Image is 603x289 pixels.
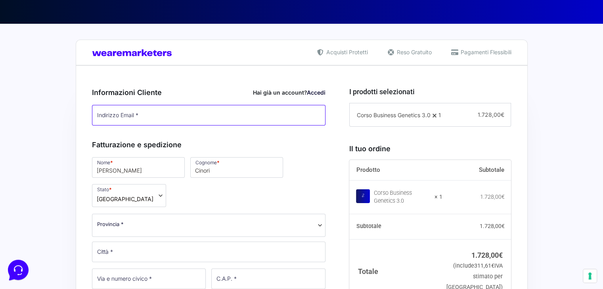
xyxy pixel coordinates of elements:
h3: Informazioni Cliente [92,87,326,98]
button: Inizia una conversazione [13,67,146,82]
h3: Il tuo ordine [349,143,511,154]
input: Cognome * [190,157,283,178]
span: Inizia una conversazione [52,71,117,78]
th: Subtotale [442,160,511,181]
span: € [491,262,494,269]
button: Le tue preferenze relative al consenso per le tecnologie di tracciamento [583,269,597,283]
span: € [499,251,503,259]
iframe: Customerly Messenger Launcher [6,258,30,282]
span: Trova una risposta [13,98,62,105]
span: Reso Gratuito [395,48,432,56]
button: Messaggi [55,216,104,234]
button: Aiuto [103,216,152,234]
bdi: 1.728,00 [480,194,504,200]
div: Corso Business Genetics 3.0 [374,189,429,205]
img: dark [25,44,41,60]
h3: I prodotti selezionati [349,86,511,97]
input: Cerca un articolo... [18,115,130,123]
span: € [501,194,504,200]
img: dark [38,44,54,60]
span: Stato [92,184,166,207]
input: Indirizzo Email * [92,105,326,125]
h2: Ciao da Marketers 👋 [6,6,133,19]
p: Messaggi [69,227,90,234]
img: Corso Business Genetics 3.0 [356,189,370,203]
span: 1.728,00 [477,111,504,118]
span: 311,61 [474,262,494,269]
span: Corso Business Genetics 3.0 [356,112,430,118]
input: Nome * [92,157,185,178]
span: € [501,223,504,229]
span: Acquisti Protetti [324,48,368,56]
a: Accedi [307,89,325,96]
span: Italia [97,195,153,203]
th: Subtotale [349,214,442,240]
div: Hai già un account? [253,88,325,97]
button: Home [6,216,55,234]
th: Prodotto [349,160,442,181]
bdi: 1.728,00 [479,223,504,229]
img: dark [13,44,29,60]
strong: × 1 [435,193,442,201]
span: Provincia * [97,220,124,228]
input: Via e numero civico * [92,268,206,289]
input: Città * [92,241,326,262]
span: € [500,111,504,118]
a: Apri Centro Assistenza [84,98,146,105]
input: C.A.P. * [211,268,325,289]
p: Home [24,227,37,234]
span: Provincia [92,214,326,237]
bdi: 1.728,00 [471,251,503,259]
span: 1 [438,112,440,118]
h3: Fatturazione e spedizione [92,139,326,150]
span: Pagamenti Flessibili [459,48,511,56]
span: Le tue conversazioni [13,32,67,38]
p: Aiuto [122,227,134,234]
